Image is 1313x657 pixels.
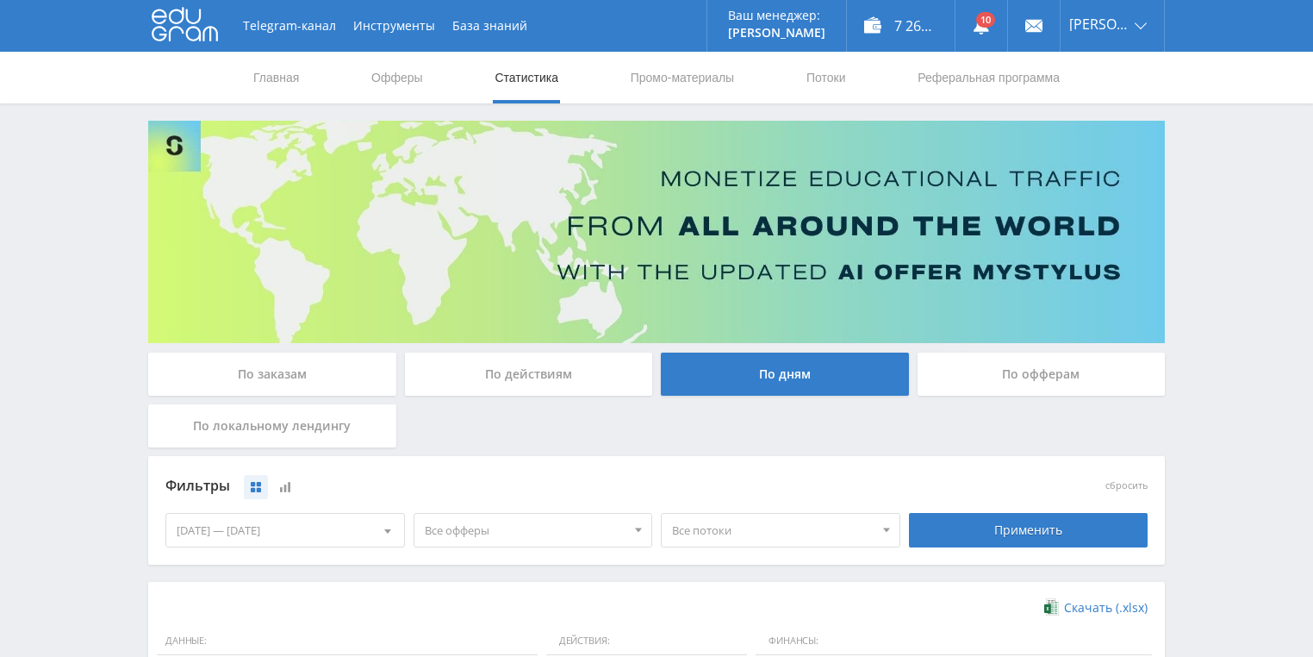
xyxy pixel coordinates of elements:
[405,353,653,396] div: По действиям
[672,514,874,547] span: Все потоки
[166,514,404,547] div: [DATE] — [DATE]
[1044,599,1148,616] a: Скачать (.xlsx)
[493,52,560,103] a: Статистика
[909,513,1148,547] div: Применить
[148,404,396,447] div: По локальному лендингу
[148,353,396,396] div: По заказам
[918,353,1166,396] div: По офферам
[546,627,747,656] span: Действия:
[756,627,1152,656] span: Финансы:
[728,26,825,40] p: [PERSON_NAME]
[728,9,825,22] p: Ваш менеджер:
[629,52,736,103] a: Промо-материалы
[157,627,538,656] span: Данные:
[1044,598,1059,616] img: xlsx
[1105,480,1148,491] button: сбросить
[165,473,900,499] div: Фильтры
[425,514,626,547] span: Все офферы
[805,52,848,103] a: Потоки
[148,121,1165,343] img: Banner
[1069,17,1129,31] span: [PERSON_NAME]
[661,353,909,396] div: По дням
[370,52,425,103] a: Офферы
[916,52,1061,103] a: Реферальная программа
[1064,601,1148,615] span: Скачать (.xlsx)
[252,52,301,103] a: Главная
